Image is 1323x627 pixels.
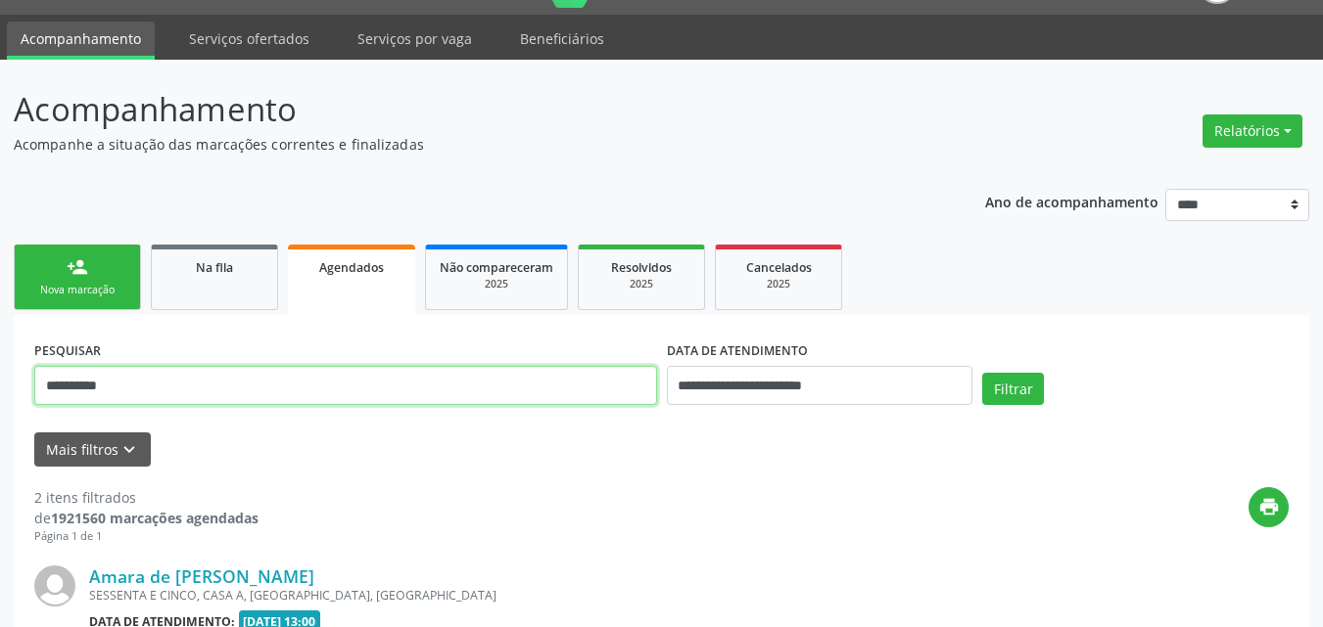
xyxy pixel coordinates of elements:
[1249,487,1289,527] button: print
[34,432,151,467] button: Mais filtroskeyboard_arrow_down
[1258,496,1280,517] i: print
[175,22,323,56] a: Serviços ofertados
[89,565,314,587] a: Amara de [PERSON_NAME]
[34,565,75,606] img: img
[506,22,618,56] a: Beneficiários
[196,259,233,276] span: Na fila
[1203,114,1302,148] button: Relatórios
[592,277,690,291] div: 2025
[89,587,995,604] div: SESSENTA E CINCO, CASA A, [GEOGRAPHIC_DATA], [GEOGRAPHIC_DATA]
[7,22,155,60] a: Acompanhamento
[34,487,259,508] div: 2 itens filtrados
[611,259,672,276] span: Resolvidos
[667,336,808,366] label: DATA DE ATENDIMENTO
[14,134,921,155] p: Acompanhe a situação das marcações correntes e finalizadas
[985,189,1158,213] p: Ano de acompanhamento
[118,439,140,461] i: keyboard_arrow_down
[28,283,126,297] div: Nova marcação
[982,373,1044,406] button: Filtrar
[34,528,259,545] div: Página 1 de 1
[344,22,486,56] a: Serviços por vaga
[67,256,88,278] div: person_add
[34,508,259,528] div: de
[51,509,259,527] strong: 1921560 marcações agendadas
[746,259,812,276] span: Cancelados
[440,259,553,276] span: Não compareceram
[440,277,553,291] div: 2025
[34,336,101,366] label: PESQUISAR
[14,85,921,134] p: Acompanhamento
[730,277,827,291] div: 2025
[319,259,384,276] span: Agendados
